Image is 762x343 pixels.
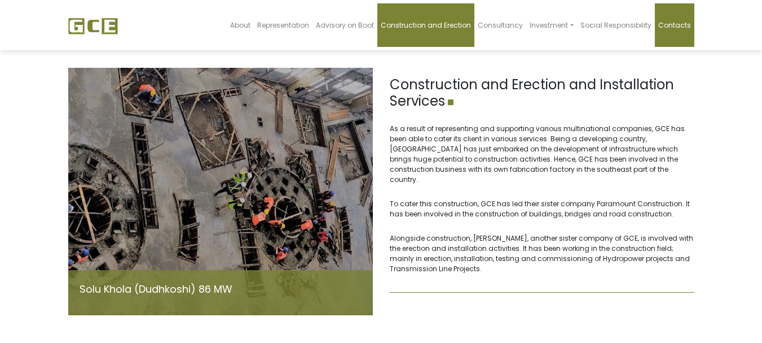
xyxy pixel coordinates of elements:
[530,20,568,30] span: Investment
[377,3,474,47] a: Construction and Erection
[390,233,694,274] p: Alongside construction, [PERSON_NAME], another sister company of GCE, is involved with the erecti...
[474,3,526,47] a: Consultancy
[390,199,694,219] p: To cater this construction, GCE has led their sister company Paramount Construction. It has been ...
[257,20,309,30] span: Representation
[390,124,694,185] p: As a result of representing and supporting various multinational companies, GCE has been able to ...
[526,3,576,47] a: Investment
[381,20,471,30] span: Construction and Erection
[478,20,523,30] span: Consultancy
[390,77,694,110] h1: Construction and Erection and Installation Services
[254,3,312,47] a: Representation
[655,3,694,47] a: Contacts
[312,3,377,47] a: Advisory on Boot
[658,20,691,30] span: Contacts
[577,3,655,47] a: Social Responsibility
[316,20,374,30] span: Advisory on Boot
[68,18,118,34] img: GCE Group
[580,20,651,30] span: Social Responsibility
[80,282,232,296] a: Solu Khola (Dudhkoshi) 86 MW
[230,20,250,30] span: About
[227,3,254,47] a: About
[68,68,373,315] img: Solu-Dudhkoshi-Erection-1.jpeg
